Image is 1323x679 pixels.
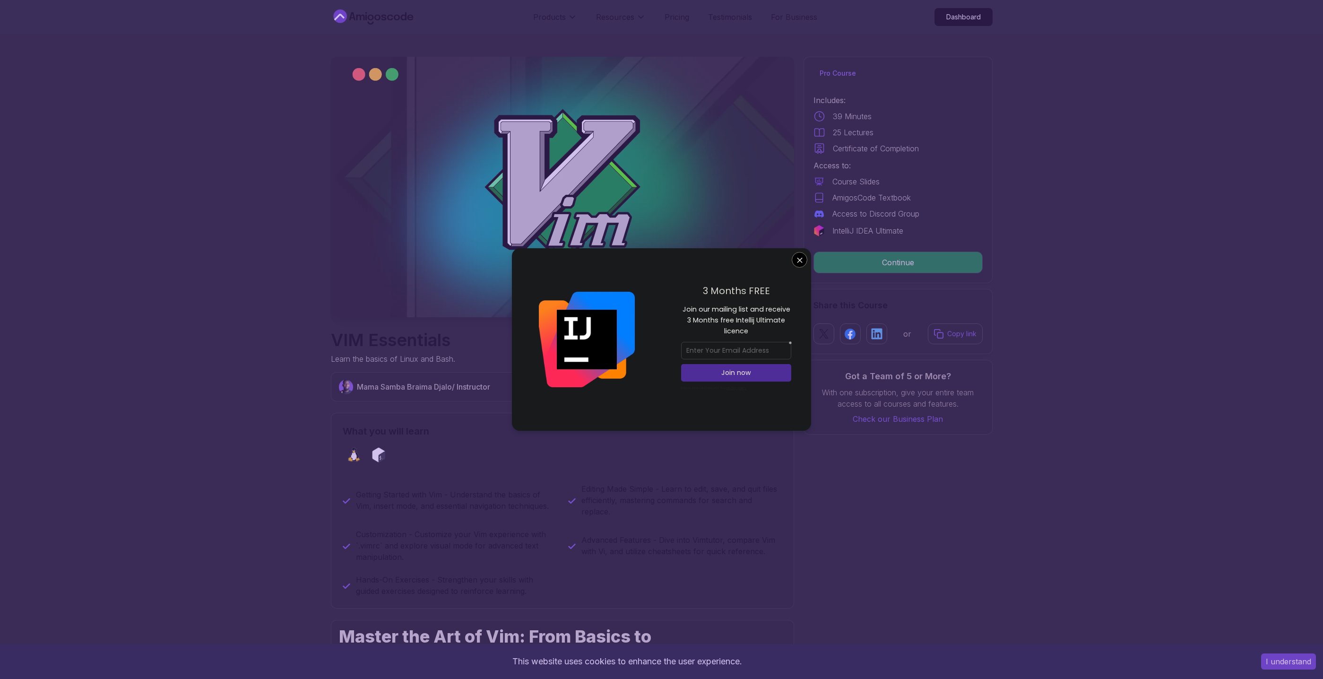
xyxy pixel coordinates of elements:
[833,143,919,154] p: Certificate of Completion
[339,627,741,665] h1: Master the Art of Vim: From Basics to Proficiency
[7,651,1247,672] div: This website uses cookies to enhance the user experience.
[1261,653,1316,670] button: Accept cookies
[581,483,782,517] p: Editing Made Simple - Learn to edit, save, and quit files efficiently, mastering commands for sea...
[331,353,455,365] p: Learn the basics of Linux and Bash.
[357,381,490,392] p: Mama Samba Braima Djalo /
[832,176,880,187] p: Course Slides
[346,447,362,462] img: linux logo
[813,160,983,171] p: Access to:
[903,328,911,339] p: or
[356,529,557,563] p: Customization - Customize your Vim experience with `.vimrc` and explore visual mode for advanced ...
[928,323,983,344] button: Copy link
[832,192,911,203] p: AmigosCode Textbook
[356,489,557,512] p: Getting Started with Vim - Understand the basics of Vim, insert mode, and essential navigation te...
[814,252,982,273] p: Continue
[708,11,752,23] a: Testimonials
[356,574,557,597] p: Hands-On Exercises - Strengthen your skills with guided exercises designed to reinforce learning.
[343,425,782,438] h2: What you will learn
[947,329,977,339] p: Copy link
[935,9,992,26] p: Dashboard
[339,380,354,394] img: Nelson Djalo
[665,11,689,23] a: Pricing
[331,57,794,317] img: vim-essentials_thumbnail
[371,447,386,462] img: bash logo
[813,370,983,383] h3: Got a Team of 5 or More?
[533,11,577,30] button: Products
[457,382,490,392] span: Instructor
[814,68,862,79] p: Pro Course
[533,11,566,23] p: Products
[596,11,634,23] p: Resources
[833,111,872,122] p: 39 Minutes
[832,225,903,236] p: IntelliJ IDEA Ultimate
[813,299,983,312] h2: Share this Course
[581,534,782,557] p: Advanced Features - Dive into Vimtutor, compare Vim with Vi, and utilize cheatsheets for quick re...
[833,127,873,138] p: 25 Lectures
[1143,470,1314,636] iframe: chat widget
[832,208,919,219] p: Access to Discord Group
[813,95,983,106] p: Includes:
[813,413,983,425] a: Check our Business Plan
[813,387,983,409] p: With one subscription, give your entire team access to all courses and features.
[813,252,983,273] button: Continue
[1283,641,1314,670] iframe: chat widget
[596,11,646,30] button: Resources
[771,11,817,23] a: For Business
[813,225,825,236] img: jetbrains logo
[934,8,993,26] a: Dashboard
[331,331,455,349] h1: VIM Essentials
